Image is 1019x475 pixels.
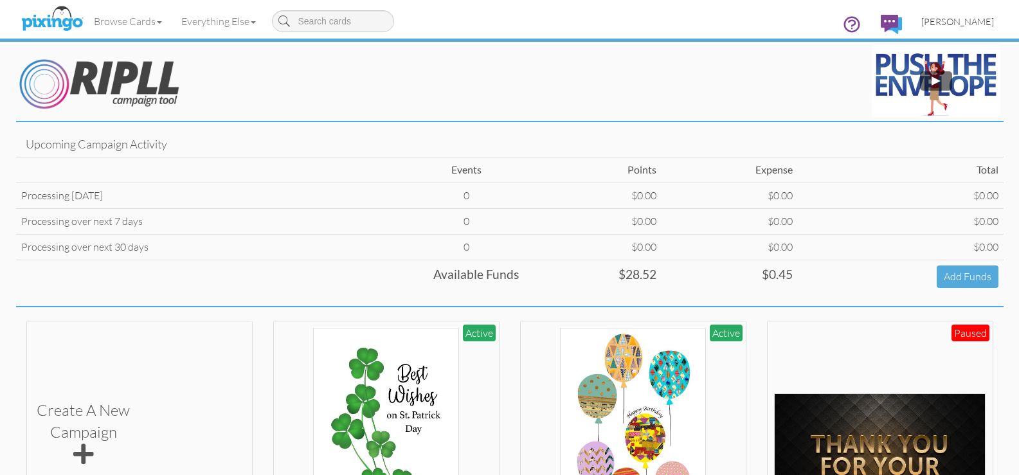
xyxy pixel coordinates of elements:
[881,15,902,34] img: comments.svg
[921,16,994,27] span: [PERSON_NAME]
[872,45,1000,118] img: maxresdefault.jpg
[16,260,525,292] td: Available Funds
[16,234,409,260] td: Processing over next 30 days
[798,183,1004,209] td: $0.00
[951,325,989,342] div: Paused
[662,208,797,234] td: $0.00
[26,138,994,151] h4: Upcoming Campaign Activity
[408,157,524,183] td: Events
[84,5,172,37] a: Browse Cards
[798,157,1004,183] td: Total
[937,265,998,288] a: Add Funds
[662,234,797,260] td: $0.00
[37,399,130,469] div: Create a new Campaign
[524,208,662,234] td: $0.00
[408,234,524,260] td: 0
[710,325,743,342] div: Active
[408,208,524,234] td: 0
[172,5,266,37] a: Everything Else
[524,157,662,183] td: Points
[408,183,524,209] td: 0
[16,183,409,209] td: Processing [DATE]
[662,157,797,183] td: Expense
[16,208,409,234] td: Processing over next 7 days
[463,325,496,342] div: Active
[524,260,662,292] td: $28.52
[272,10,394,32] input: Search cards
[662,183,797,209] td: $0.00
[524,234,662,260] td: $0.00
[798,208,1004,234] td: $0.00
[662,260,797,292] td: $0.45
[912,5,1004,38] a: [PERSON_NAME]
[798,234,1004,260] td: $0.00
[19,59,180,110] img: Ripll_Logo.png
[18,3,86,35] img: pixingo logo
[524,183,662,209] td: $0.00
